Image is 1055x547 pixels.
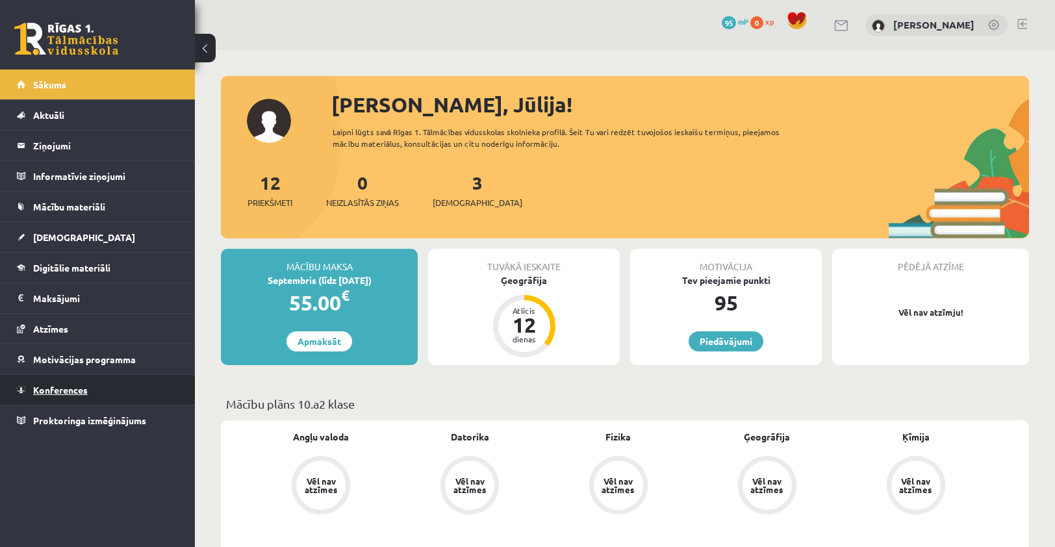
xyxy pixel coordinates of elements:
[248,196,292,209] span: Priekšmeti
[765,16,774,27] span: xp
[505,314,544,335] div: 12
[33,414,146,426] span: Proktoringa izmēģinājums
[832,249,1029,273] div: Pēdējā atzīme
[17,222,179,252] a: [DEMOGRAPHIC_DATA]
[33,109,64,121] span: Aktuāli
[605,430,631,444] a: Fizika
[839,306,1023,319] p: Vēl nav atzīmju!
[17,161,179,191] a: Informatīvie ziņojumi
[14,23,118,55] a: Rīgas 1. Tālmācības vidusskola
[451,430,489,444] a: Datorika
[331,89,1029,120] div: [PERSON_NAME], Jūlija!
[33,384,88,396] span: Konferences
[33,283,179,313] legend: Maksājumi
[428,273,620,287] div: Ģeogrāfija
[630,273,822,287] div: Tev pieejamie punkti
[17,100,179,130] a: Aktuāli
[433,171,522,209] a: 3[DEMOGRAPHIC_DATA]
[630,287,822,318] div: 95
[872,19,885,32] img: Jūlija Volkova
[221,249,418,273] div: Mācību maksa
[544,456,693,517] a: Vēl nav atzīmes
[17,344,179,374] a: Motivācijas programma
[17,314,179,344] a: Atzīmes
[33,262,110,273] span: Digitālie materiāli
[221,287,418,318] div: 55.00
[226,395,1024,413] p: Mācību plāns 10.a2 klase
[17,131,179,160] a: Ziņojumi
[433,196,522,209] span: [DEMOGRAPHIC_DATA]
[744,430,790,444] a: Ģeogrāfija
[333,126,817,149] div: Laipni lūgts savā Rīgas 1. Tālmācības vidusskolas skolnieka profilā. Šeit Tu vari redzēt tuvojošo...
[750,16,763,29] span: 0
[341,286,350,305] span: €
[33,201,105,212] span: Mācību materiāli
[505,307,544,314] div: Atlicis
[17,192,179,222] a: Mācību materiāli
[326,171,399,209] a: 0Neizlasītās ziņas
[722,16,748,27] a: 95 mP
[750,16,780,27] a: 0 xp
[17,253,179,283] a: Digitālie materiāli
[689,331,763,351] a: Piedāvājumi
[33,323,68,335] span: Atzīmes
[33,131,179,160] legend: Ziņojumi
[221,273,418,287] div: Septembris (līdz [DATE])
[326,196,399,209] span: Neizlasītās ziņas
[248,171,292,209] a: 12Priekšmeti
[33,161,179,191] legend: Informatīvie ziņojumi
[505,335,544,343] div: dienas
[451,477,488,494] div: Vēl nav atzīmes
[693,456,841,517] a: Vēl nav atzīmes
[902,430,930,444] a: Ķīmija
[630,249,822,273] div: Motivācija
[33,231,135,243] span: [DEMOGRAPHIC_DATA]
[286,331,352,351] a: Apmaksāt
[893,18,974,31] a: [PERSON_NAME]
[17,283,179,313] a: Maksājumi
[600,477,637,494] div: Vēl nav atzīmes
[722,16,736,29] span: 95
[428,249,620,273] div: Tuvākā ieskaite
[396,456,544,517] a: Vēl nav atzīmes
[841,456,990,517] a: Vēl nav atzīmes
[428,273,620,359] a: Ģeogrāfija Atlicis 12 dienas
[17,70,179,99] a: Sākums
[749,477,785,494] div: Vēl nav atzīmes
[738,16,748,27] span: mP
[293,430,349,444] a: Angļu valoda
[17,405,179,435] a: Proktoringa izmēģinājums
[33,353,136,365] span: Motivācijas programma
[898,477,934,494] div: Vēl nav atzīmes
[303,477,339,494] div: Vēl nav atzīmes
[17,375,179,405] a: Konferences
[247,456,396,517] a: Vēl nav atzīmes
[33,79,66,90] span: Sākums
